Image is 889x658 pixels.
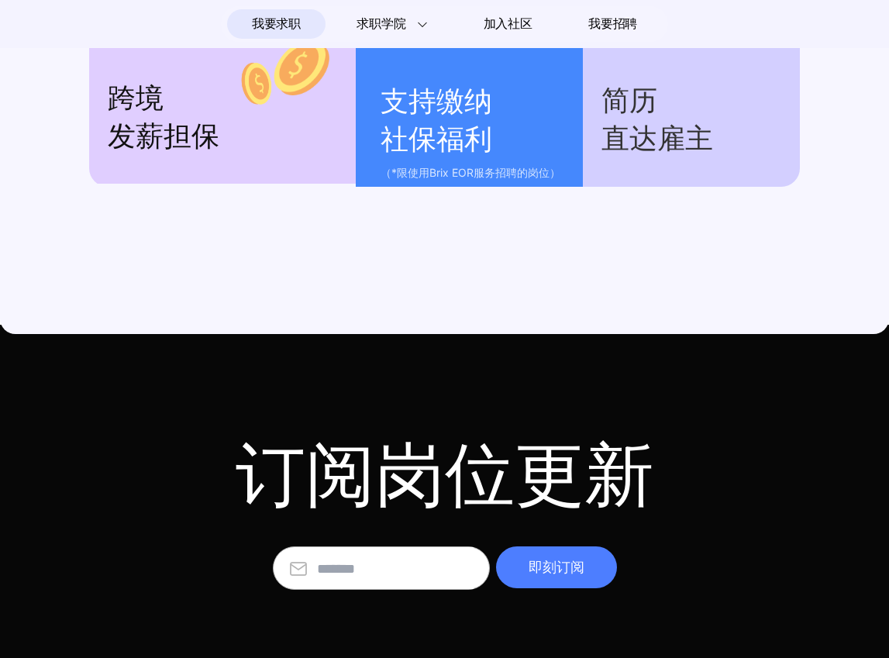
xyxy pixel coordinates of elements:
p: （*限使用Brix EOR服务招聘的岗位） [381,164,568,182]
p: 简历 直达雇主 [601,82,781,158]
div: 即刻订阅 [496,546,617,588]
span: 我要求职 [252,12,301,36]
span: 加入社区 [484,12,532,36]
span: 求职学院 [357,15,405,33]
p: 支持缴纳 社保福利 [381,83,568,159]
p: 跨境 发薪担保 [108,80,337,156]
span: 我要招聘 [588,15,637,33]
